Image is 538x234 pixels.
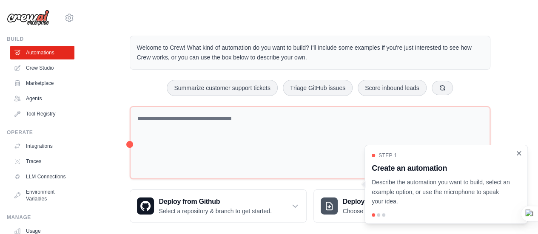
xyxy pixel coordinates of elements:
a: Agents [10,92,74,105]
h3: Deploy from Github [159,197,272,207]
a: Traces [10,155,74,168]
button: Score inbound leads [358,80,427,96]
a: Marketplace [10,76,74,90]
a: Integrations [10,139,74,153]
div: Manage [7,214,74,221]
div: Operate [7,129,74,136]
a: Tool Registry [10,107,74,121]
iframe: Chat Widget [495,193,538,234]
button: Summarize customer support tickets [167,80,277,96]
img: Logo [7,10,49,26]
button: Close walkthrough [515,150,522,157]
h3: Deploy from zip file [343,197,415,207]
h3: Create an automation [372,162,510,174]
a: Crew Studio [10,61,74,75]
div: Build [7,36,74,42]
a: Automations [10,46,74,59]
p: Select a repository & branch to get started. [159,207,272,215]
p: Choose a zip file to upload. [343,207,415,215]
p: Describe the automation you want to build, select an example option, or use the microphone to spe... [372,178,510,206]
a: Environment Variables [10,185,74,206]
p: Welcome to Crew! What kind of automation do you want to build? I'll include some examples if you'... [137,43,483,62]
span: Step 1 [379,152,397,159]
a: LLM Connections [10,170,74,183]
button: Triage GitHub issues [283,80,353,96]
